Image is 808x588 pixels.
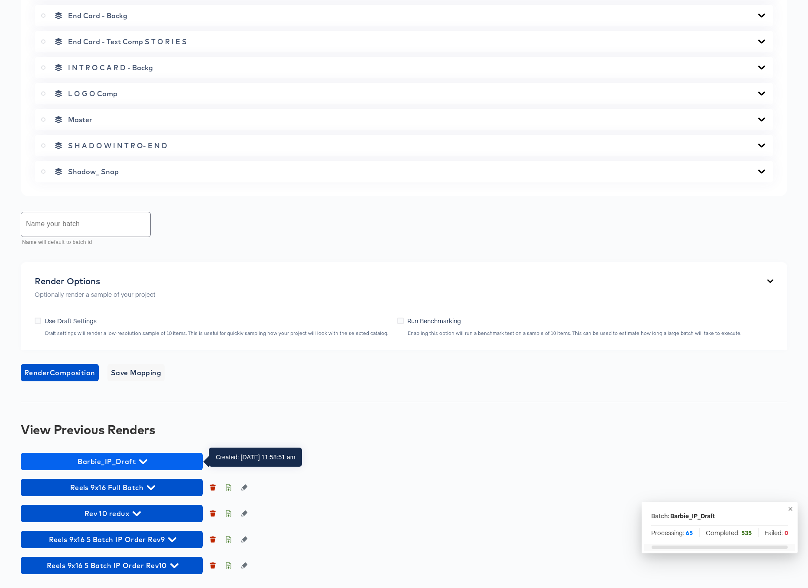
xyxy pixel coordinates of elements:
span: Completed: [706,528,752,537]
span: Rev 10 redux [25,507,198,520]
span: Master [68,115,92,124]
strong: 0 [785,528,788,537]
p: Optionally render a sample of your project [35,290,156,299]
button: Reels 9x16 Full Batch [21,479,203,496]
button: Reels 9x16 5 Batch IP Order Rev9 [21,531,203,548]
button: Save Mapping [107,364,165,381]
span: Shadow_ Snap [68,167,119,176]
span: Render Composition [24,367,95,379]
div: Enabling this option will run a benchmark test on a sample of 10 items. This can be used to estim... [407,330,742,336]
span: Run Benchmarking [407,316,461,325]
span: Save Mapping [111,367,162,379]
button: RenderComposition [21,364,99,381]
span: L O G O Comp [68,89,117,98]
div: Barbie_IP_Draft [670,511,715,520]
div: View Previous Renders [21,422,787,436]
span: End Card - Backg [68,11,127,20]
button: Rev 10 redux [21,505,203,522]
span: Reels 9x16 Full Batch [25,481,198,494]
div: Draft settings will render a low-resolution sample of 10 items. This is useful for quickly sampli... [45,330,389,336]
div: Render Options [35,276,156,286]
strong: 65 [686,528,693,537]
span: End Card - Text Comp S T O R I E S [68,37,187,46]
span: Reels 9x16 5 Batch IP Order Rev10 [25,559,198,572]
span: I N T R O C A R D - Backg [68,63,153,72]
strong: 535 [741,528,752,537]
span: Barbie_IP_Draft [25,455,198,468]
p: Batch: [651,511,669,520]
span: Processing: [651,528,693,537]
span: Reels 9x16 5 Batch IP Order Rev9 [25,533,198,546]
span: S H A D O W I N T R O- E N D [68,141,167,150]
span: Use Draft Settings [45,316,97,325]
p: Name will default to batch id [22,238,145,247]
button: Reels 9x16 5 Batch IP Order Rev10 [21,557,203,574]
span: Failed: [765,528,788,537]
button: Barbie_IP_Draft [21,453,203,470]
